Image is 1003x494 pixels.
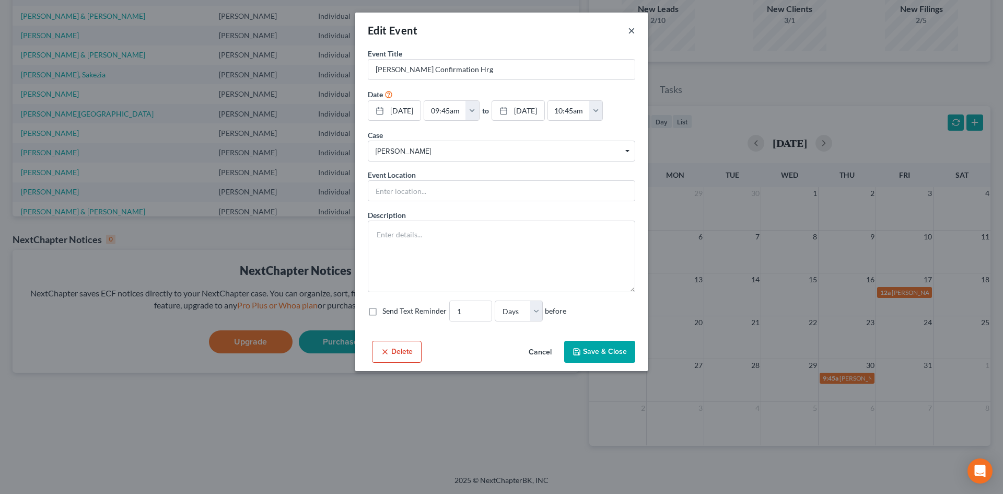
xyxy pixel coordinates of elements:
[482,105,489,116] label: to
[424,101,466,121] input: -- : --
[372,341,422,363] button: Delete
[548,101,590,121] input: -- : --
[368,169,416,180] label: Event Location
[368,89,383,100] label: Date
[564,341,635,363] button: Save & Close
[545,306,566,316] span: before
[376,146,627,157] span: [PERSON_NAME]
[492,101,544,121] a: [DATE]
[368,210,406,221] label: Description
[368,130,383,141] label: Case
[368,181,635,201] input: Enter location...
[520,342,560,363] button: Cancel
[368,141,635,162] span: Select box activate
[382,306,447,316] label: Send Text Reminder
[368,101,421,121] a: [DATE]
[967,458,993,484] div: Open Intercom Messenger
[368,49,402,58] span: Event Title
[450,301,492,321] input: --
[368,24,417,37] span: Edit Event
[368,60,635,79] input: Enter event name...
[628,24,635,37] button: ×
